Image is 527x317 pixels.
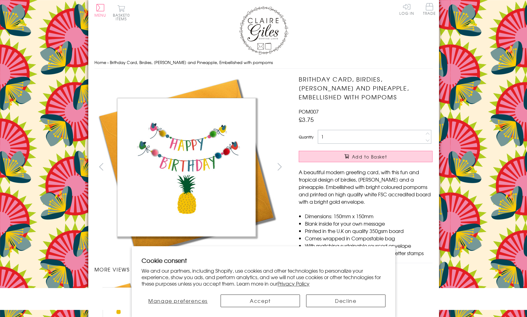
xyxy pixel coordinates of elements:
[286,75,471,259] img: Brithday Card, Birdies, Bunting and Pineapple, Embellished with pompoms
[399,3,414,15] a: Log In
[221,295,300,307] button: Accept
[142,295,214,307] button: Manage preferences
[110,59,273,65] span: Brithday Card, Birdies, [PERSON_NAME] and Pineapple, Embellished with pompoms
[113,5,130,21] button: Basket0 items
[305,242,433,249] li: With matching sustainable sourced envelope
[299,115,314,124] span: £3.75
[94,12,106,18] span: Menu
[305,212,433,220] li: Dimensions: 150mm x 150mm
[142,256,385,265] h2: Cookie consent
[423,3,436,16] a: Trade
[305,227,433,235] li: Printed in the U.K on quality 350gsm board
[299,108,319,115] span: POM007
[142,267,385,287] p: We and our partners, including Shopify, use cookies and other technologies to personalize your ex...
[239,6,288,55] img: Claire Giles Greetings Cards
[94,266,287,273] h3: More views
[305,220,433,227] li: Blank inside for your own message
[94,75,279,259] img: Brithday Card, Birdies, Bunting and Pineapple, Embellished with pompoms
[273,160,286,174] button: next
[423,3,436,15] span: Trade
[299,134,313,140] label: Quantity
[116,12,130,22] span: 0 items
[94,56,433,69] nav: breadcrumbs
[277,280,309,287] a: Privacy Policy
[107,59,109,65] span: ›
[94,4,106,17] button: Menu
[305,235,433,242] li: Comes wrapped in Compostable bag
[299,151,433,162] button: Add to Basket
[299,168,433,205] p: A beautiful modern greeting card, with this fun and tropical design of birdies, [PERSON_NAME] and...
[94,160,108,174] button: prev
[299,75,433,101] h1: Brithday Card, Birdies, [PERSON_NAME] and Pineapple, Embellished with pompoms
[352,154,387,160] span: Add to Basket
[94,59,106,65] a: Home
[306,295,385,307] button: Decline
[148,297,208,304] span: Manage preferences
